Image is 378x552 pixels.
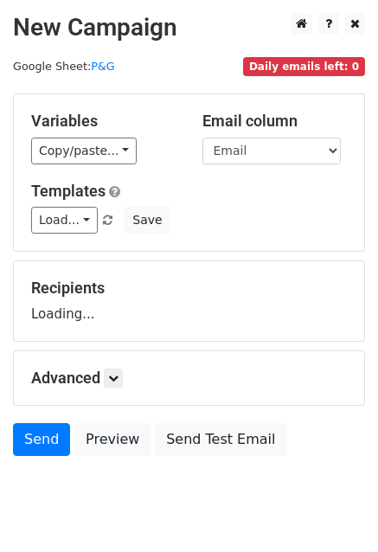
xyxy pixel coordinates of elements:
a: Daily emails left: 0 [243,60,365,73]
h5: Recipients [31,279,347,298]
a: Send Test Email [155,423,286,456]
a: Copy/paste... [31,138,137,164]
div: Loading... [31,279,347,324]
span: Daily emails left: 0 [243,57,365,76]
h5: Advanced [31,369,347,388]
a: Send [13,423,70,456]
a: P&G [91,60,115,73]
small: Google Sheet: [13,60,115,73]
a: Load... [31,207,98,234]
a: Preview [74,423,151,456]
button: Save [125,207,170,234]
h5: Email column [202,112,348,131]
h5: Variables [31,112,176,131]
a: Templates [31,182,106,200]
h2: New Campaign [13,13,365,42]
